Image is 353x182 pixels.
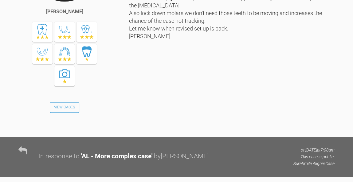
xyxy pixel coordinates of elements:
[293,153,335,160] p: This case is public.
[81,151,152,162] div: ' AL - More complex case '
[154,151,209,162] div: by [PERSON_NAME]
[293,160,335,167] p: SureSmile Aligner Case
[38,151,80,162] div: In response to
[46,8,83,16] div: [PERSON_NAME]
[50,102,79,113] a: View Cases
[293,147,335,153] p: on [DATE] at 7:08am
